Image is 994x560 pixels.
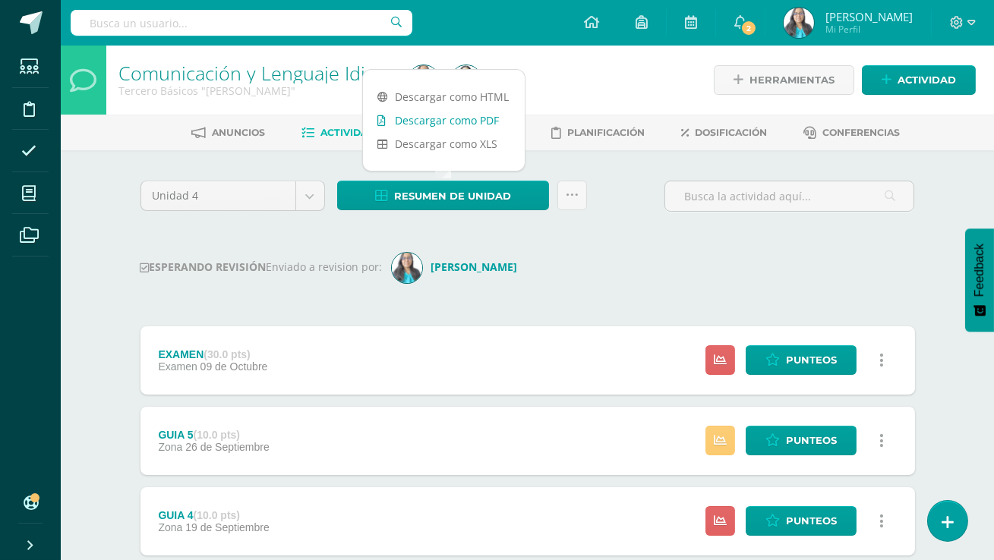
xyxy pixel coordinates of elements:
[337,181,549,210] a: Resumen de unidad
[320,127,387,138] span: Actividades
[862,65,976,95] a: Actividad
[158,360,197,373] span: Examen
[158,348,267,360] div: EXAMEN
[141,181,324,210] a: Unidad 4
[746,426,857,455] a: Punteos
[204,348,250,360] strong: (30.0 pts)
[392,253,422,283] img: 5f6b6cc1ae11ba708d0a1912c1c77545.png
[714,65,854,95] a: Herramientas
[158,441,182,453] span: Zona
[363,109,525,132] a: Descargar como PDF
[185,441,270,453] span: 26 de Septiembre
[194,509,240,521] strong: (10.0 pts)
[803,121,900,145] a: Conferencias
[965,228,994,332] button: Feedback - Mostrar encuesta
[786,507,837,535] span: Punteos
[567,127,645,138] span: Planificación
[394,182,511,210] span: Resumen de unidad
[749,66,835,94] span: Herramientas
[158,521,182,533] span: Zona
[746,345,857,375] a: Punteos
[392,260,524,274] a: [PERSON_NAME]
[973,244,986,297] span: Feedback
[825,9,913,24] span: [PERSON_NAME]
[363,85,525,109] a: Descargar como HTML
[551,121,645,145] a: Planificación
[784,8,814,38] img: 7ae64ea2747cb993fe1df43346a0d3c9.png
[140,260,267,274] strong: ESPERANDO REVISIÓN
[451,65,481,96] img: dc7d38de1d5b52360c8bb618cee5abea.png
[786,426,837,455] span: Punteos
[898,66,956,94] span: Actividad
[212,127,265,138] span: Anuncios
[786,346,837,374] span: Punteos
[431,260,518,274] strong: [PERSON_NAME]
[158,509,269,521] div: GUIA 4
[194,429,240,441] strong: (10.0 pts)
[695,127,767,138] span: Dosificación
[200,360,268,373] span: 09 de Octubre
[409,65,439,96] img: 7ae64ea2747cb993fe1df43346a0d3c9.png
[118,60,498,86] a: Comunicación y Lenguaje Idioma Extranjero
[825,23,913,36] span: Mi Perfil
[301,121,387,145] a: Actividades
[267,260,383,274] span: Enviado a revision por:
[665,181,914,211] input: Busca la actividad aquí...
[118,62,390,83] h1: Comunicación y Lenguaje Idioma Extranjero
[185,521,270,533] span: 19 de Septiembre
[71,10,412,36] input: Busca un usuario...
[746,506,857,536] a: Punteos
[740,20,757,36] span: 2
[822,127,900,138] span: Conferencias
[158,429,269,441] div: GUIA 5
[153,181,284,210] span: Unidad 4
[118,83,390,98] div: Tercero Básicos 'Arquimedes'
[681,121,767,145] a: Dosificación
[363,132,525,156] a: Descargar como XLS
[191,121,265,145] a: Anuncios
